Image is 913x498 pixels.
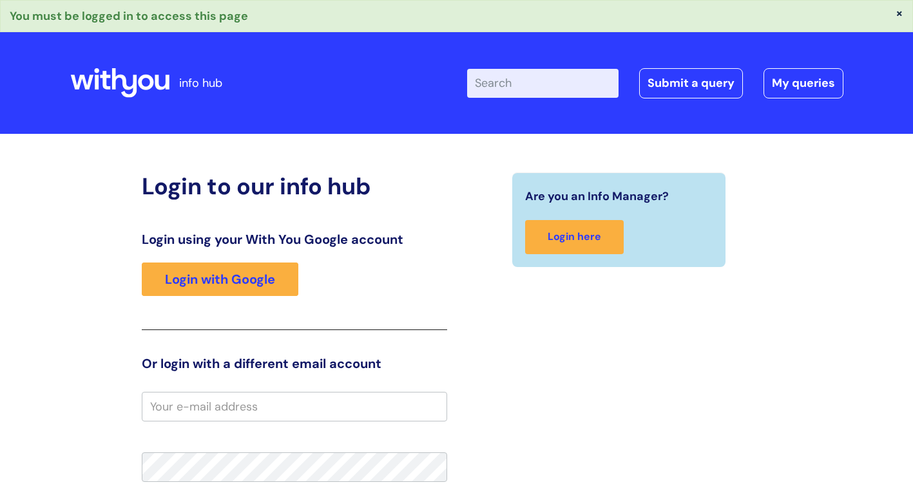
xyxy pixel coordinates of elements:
[179,73,222,93] p: info hub
[142,263,298,296] a: Login with Google
[764,68,843,98] a: My queries
[467,69,619,97] input: Search
[142,232,447,247] h3: Login using your With You Google account
[525,220,624,254] a: Login here
[896,7,903,19] button: ×
[525,186,669,207] span: Are you an Info Manager?
[142,356,447,371] h3: Or login with a different email account
[639,68,743,98] a: Submit a query
[142,392,447,421] input: Your e-mail address
[142,172,447,200] h2: Login to our info hub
